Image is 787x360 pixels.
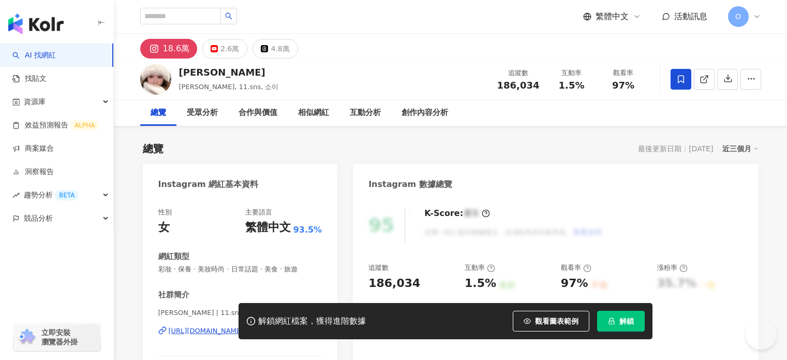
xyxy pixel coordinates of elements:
div: 追蹤數 [368,263,389,272]
div: 繁體中文 [245,220,291,236]
div: 最後更新日期：[DATE] [638,145,713,153]
a: 洞察報告 [12,167,54,177]
div: 社群簡介 [158,290,189,300]
div: Instagram 數據總覽 [368,179,452,190]
div: 解鎖網紅檔案，獲得進階數據 [258,316,366,327]
span: rise [12,192,20,199]
div: 性別 [158,208,172,217]
button: 18.6萬 [140,39,198,59]
span: 93.5% [293,224,322,236]
div: 追蹤數 [497,68,540,78]
span: 活動訊息 [674,11,707,21]
div: BETA [55,190,79,200]
span: 繁體中文 [596,11,629,22]
span: 97% [612,80,634,91]
span: 競品分析 [24,207,53,230]
div: 1.5% [465,276,496,292]
span: 資源庫 [24,90,46,113]
button: 2.6萬 [202,39,247,59]
span: 彩妝 · 保養 · 美妝時尚 · 日常話題 · 美食 · 旅遊 [158,265,322,274]
span: 立即安裝 瀏覽器外掛 [41,328,78,347]
div: 總覽 [151,107,166,119]
img: chrome extension [17,329,37,345]
span: 觀看圖表範例 [535,317,578,325]
button: 解鎖 [597,311,645,332]
div: 總覽 [143,141,164,156]
span: O [735,11,741,22]
div: 近三個月 [722,142,759,155]
div: 女 [158,220,170,236]
a: chrome extension立即安裝 瀏覽器外掛 [13,323,100,351]
a: searchAI 找網紅 [12,50,56,61]
div: 網紅類型 [158,251,189,262]
a: 找貼文 [12,74,47,84]
span: 解鎖 [619,317,634,325]
div: Instagram 網紅基本資料 [158,179,259,190]
div: 互動率 [465,263,495,272]
button: 觀看圖表範例 [513,311,589,332]
span: [PERSON_NAME], 11.sns, 소이 [179,83,279,91]
div: 觀看率 [604,68,643,78]
div: 受眾分析 [187,107,218,119]
div: 創作內容分析 [402,107,448,119]
div: 4.8萬 [271,41,289,56]
div: 2.6萬 [220,41,239,56]
img: KOL Avatar [140,64,171,95]
div: 觀看率 [561,263,591,272]
div: K-Score : [424,208,490,219]
a: 商案媒合 [12,143,54,154]
div: 186,034 [368,276,420,292]
span: 1.5% [559,80,585,91]
button: 4.8萬 [253,39,298,59]
div: 互動分析 [350,107,381,119]
div: 漲粉率 [657,263,688,272]
div: 互動率 [552,68,591,78]
span: lock [608,318,615,325]
span: 趨勢分析 [24,183,79,207]
div: 97% [561,276,588,292]
div: 18.6萬 [163,41,190,56]
div: 合作與價值 [239,107,277,119]
div: [PERSON_NAME] [179,66,279,79]
div: 相似網紅 [298,107,329,119]
span: search [225,12,232,20]
img: logo [8,13,64,34]
span: 186,034 [497,80,540,91]
a: 效益預測報告ALPHA [12,120,99,131]
div: 主要語言 [245,208,272,217]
